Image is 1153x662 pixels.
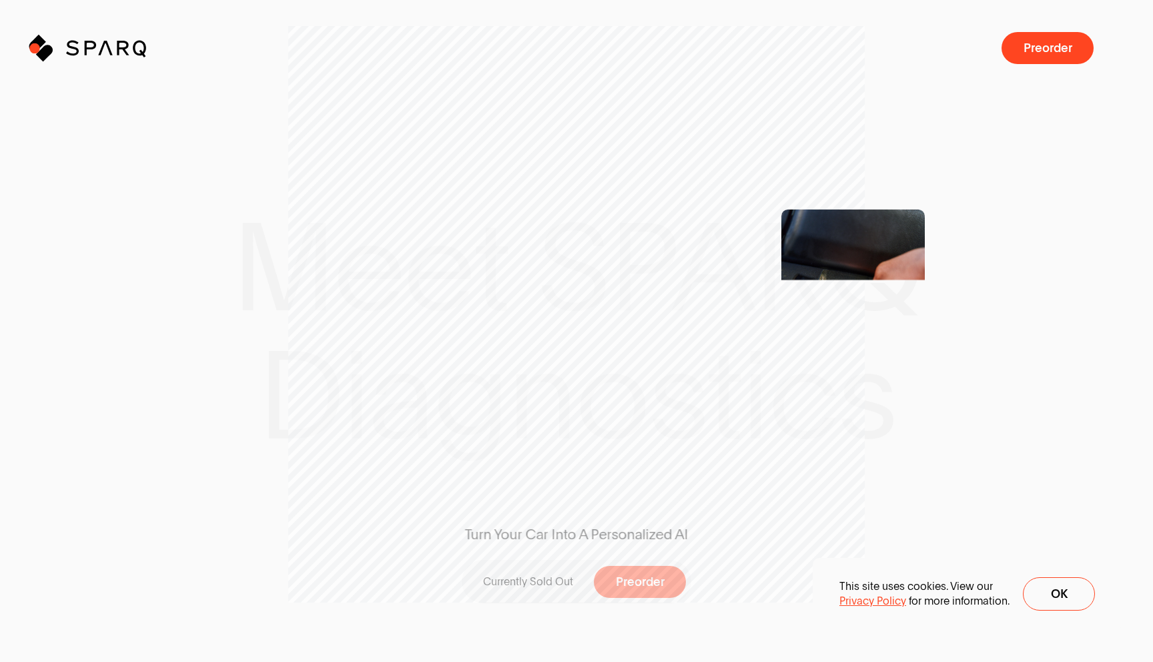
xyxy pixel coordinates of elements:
[1024,42,1072,55] span: Preorder
[616,576,665,589] span: Preorder
[228,389,372,604] img: Range Rover Scenic Shot
[839,594,906,609] a: Privacy Policy
[1051,588,1068,601] span: Ok
[1002,32,1094,64] button: Preorder a SPARQ Diagnostics Device
[44,198,187,412] img: SPARQ app open in an iPhone on the Table
[439,525,715,545] span: Turn Your Car Into A Personalized AI
[966,352,1109,476] img: Product Shot of a SPARQ Diagnostics Device
[839,579,1010,609] p: This site uses cookies. View our for more information.
[594,566,686,598] button: Preorder
[483,575,573,589] p: Currently Sold Out
[781,210,925,424] img: SPARQ Diagnostics being inserting into an OBD Port
[1023,577,1095,611] button: Ok
[465,525,689,545] span: Turn Your Car Into A Personalized AI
